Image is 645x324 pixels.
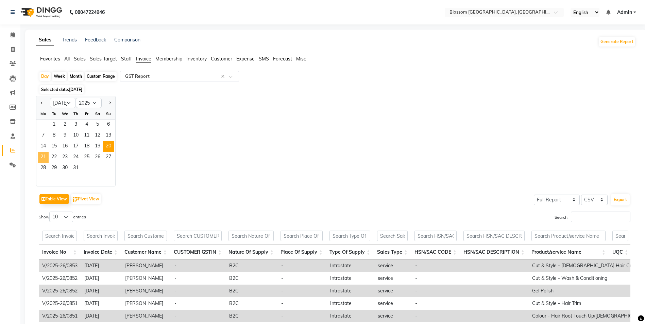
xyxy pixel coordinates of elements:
[528,245,609,259] th: Product/service Name: activate to sort column ascending
[92,108,103,119] div: Sa
[221,73,227,80] span: Clear all
[327,310,374,322] td: Intrastate
[136,56,151,62] span: Invoice
[38,130,49,141] span: 7
[36,34,54,46] a: Sales
[49,130,60,141] div: Tuesday, July 8, 2025
[39,97,45,108] button: Previous month
[277,245,326,259] th: Place Of Supply: activate to sort column ascending
[60,152,70,163] div: Wednesday, July 23, 2025
[186,56,207,62] span: Inventory
[70,141,81,152] div: Thursday, July 17, 2025
[39,85,84,94] span: Selected date:
[38,141,49,152] div: Monday, July 14, 2025
[377,231,408,241] input: Search Sales Type
[71,194,101,204] button: Pivot View
[278,310,327,322] td: -
[92,141,103,152] div: Saturday, July 19, 2025
[39,245,80,259] th: Invoice No: activate to sort column ascending
[278,297,327,310] td: -
[84,231,118,241] input: Search Invoice Date
[81,141,92,152] div: Friday, July 18, 2025
[81,130,92,141] span: 11
[49,120,60,130] div: Tuesday, July 1, 2025
[64,56,70,62] span: All
[81,120,92,130] div: Friday, July 4, 2025
[75,3,105,22] b: 08047224946
[171,297,226,310] td: -
[39,297,81,310] td: V/2025-26/0851
[81,152,92,163] span: 25
[103,152,114,163] div: Sunday, July 27, 2025
[73,197,78,202] img: pivot.png
[327,297,374,310] td: Intrastate
[211,56,232,62] span: Customer
[171,310,226,322] td: -
[555,212,630,222] label: Search:
[70,130,81,141] div: Thursday, July 10, 2025
[103,141,114,152] span: 20
[412,285,461,297] td: -
[85,72,117,81] div: Custom Range
[60,108,70,119] div: We
[49,152,60,163] div: Tuesday, July 22, 2025
[617,9,632,16] span: Admin
[92,120,103,130] span: 5
[374,310,412,322] td: service
[38,152,49,163] span: 21
[278,285,327,297] td: -
[39,212,86,222] label: Show entries
[121,56,132,62] span: Staff
[327,285,374,297] td: Intrastate
[571,212,630,222] input: Search:
[329,231,370,241] input: Search Type Of Supply
[414,231,457,241] input: Search HSN/SAC CODE
[70,120,81,130] div: Thursday, July 3, 2025
[52,72,67,81] div: Week
[174,231,222,241] input: Search CUSTOMER GSTIN
[226,297,278,310] td: B2C
[81,297,122,310] td: [DATE]
[17,3,64,22] img: logo
[103,120,114,130] div: Sunday, July 6, 2025
[531,231,606,241] input: Search Product/service Name
[60,130,70,141] span: 9
[296,56,306,62] span: Misc
[107,97,113,108] button: Next month
[374,297,412,310] td: service
[70,108,81,119] div: Th
[49,141,60,152] div: Tuesday, July 15, 2025
[60,163,70,174] div: Wednesday, July 30, 2025
[412,310,461,322] td: -
[39,72,51,81] div: Day
[327,272,374,285] td: Intrastate
[49,108,60,119] div: Tu
[38,152,49,163] div: Monday, July 21, 2025
[122,297,171,310] td: [PERSON_NAME]
[92,152,103,163] span: 26
[460,245,528,259] th: HSN/SAC DESCRIPTION: activate to sort column ascending
[49,163,60,174] div: Tuesday, July 29, 2025
[155,56,182,62] span: Membership
[38,163,49,174] div: Monday, July 28, 2025
[92,152,103,163] div: Saturday, July 26, 2025
[412,272,461,285] td: -
[226,310,278,322] td: B2C
[236,56,255,62] span: Expense
[103,120,114,130] span: 6
[60,163,70,174] span: 30
[599,37,635,47] button: Generate Report
[612,231,628,241] input: Search UQC
[81,272,122,285] td: [DATE]
[374,245,411,259] th: Sales Type: activate to sort column ascending
[103,152,114,163] span: 27
[374,272,412,285] td: service
[60,120,70,130] span: 2
[38,141,49,152] span: 14
[81,259,122,272] td: [DATE]
[70,141,81,152] span: 17
[122,310,171,322] td: [PERSON_NAME]
[60,141,70,152] div: Wednesday, July 16, 2025
[60,141,70,152] span: 16
[68,72,84,81] div: Month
